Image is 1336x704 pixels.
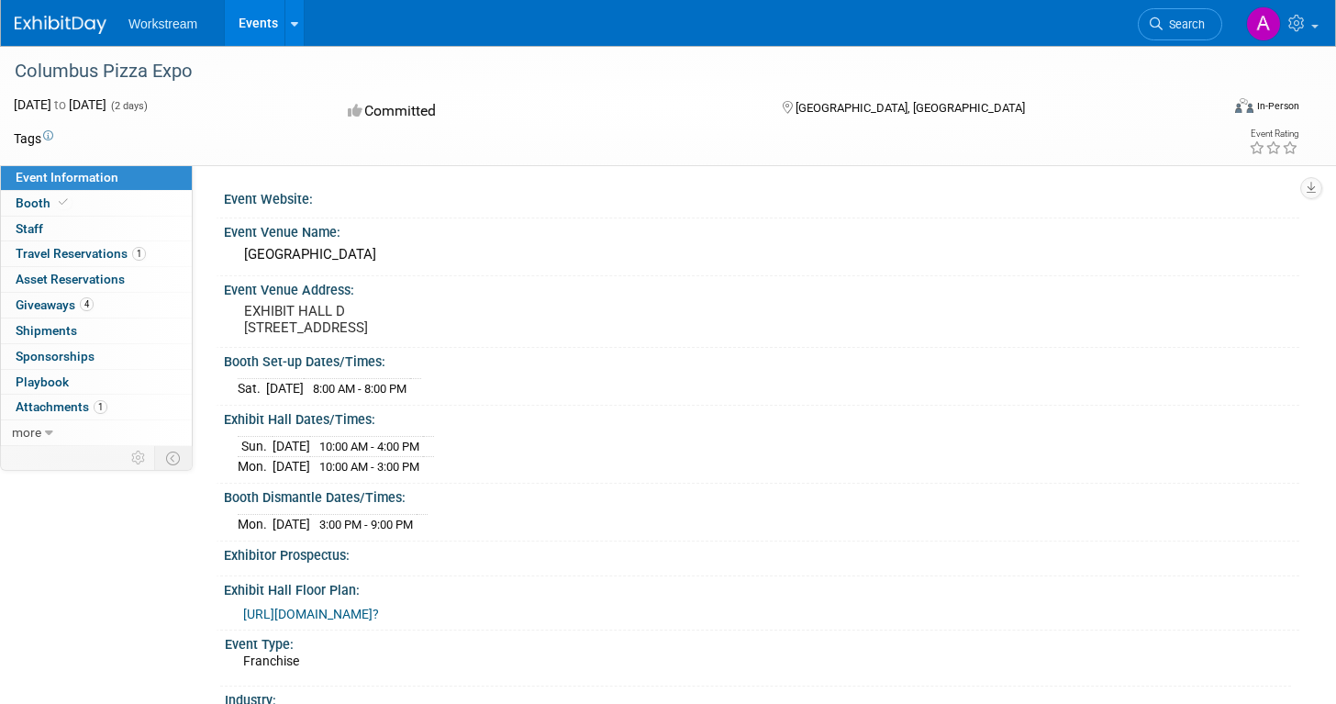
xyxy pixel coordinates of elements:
[224,576,1299,599] div: Exhibit Hall Floor Plan:
[14,97,106,112] span: [DATE] [DATE]
[1256,99,1299,113] div: In-Person
[12,425,41,440] span: more
[1,165,192,190] a: Event Information
[1,344,192,369] a: Sponsorships
[313,382,406,396] span: 8:00 AM - 8:00 PM
[244,303,651,336] pre: EXHIBIT HALL D [STREET_ADDRESS]
[132,247,146,261] span: 1
[16,170,118,184] span: Event Information
[51,97,69,112] span: to
[1,370,192,395] a: Playbook
[796,101,1025,115] span: [GEOGRAPHIC_DATA], [GEOGRAPHIC_DATA]
[238,379,266,398] td: Sat.
[238,515,273,534] td: Mon.
[1,191,192,216] a: Booth
[155,446,193,470] td: Toggle Event Tabs
[1,318,192,343] a: Shipments
[224,218,1299,241] div: Event Venue Name:
[273,437,310,457] td: [DATE]
[1108,95,1300,123] div: Event Format
[16,272,125,286] span: Asset Reservations
[1,241,192,266] a: Travel Reservations1
[238,240,1286,269] div: [GEOGRAPHIC_DATA]
[1,267,192,292] a: Asset Reservations
[16,374,69,389] span: Playbook
[16,221,43,236] span: Staff
[225,631,1291,654] div: Event Type:
[224,348,1299,371] div: Booth Set-up Dates/Times:
[109,100,148,112] span: (2 days)
[319,440,419,453] span: 10:00 AM - 4:00 PM
[1249,129,1298,139] div: Event Rating
[1235,98,1253,113] img: Format-Inperson.png
[224,276,1299,299] div: Event Venue Address:
[243,607,379,621] a: [URL][DOMAIN_NAME]?
[16,246,146,261] span: Travel Reservations
[128,17,197,31] span: Workstream
[224,406,1299,429] div: Exhibit Hall Dates/Times:
[224,185,1299,208] div: Event Website:
[16,297,94,312] span: Giveaways
[1,420,192,445] a: more
[1138,8,1222,40] a: Search
[59,197,68,207] i: Booth reservation complete
[123,446,155,470] td: Personalize Event Tab Strip
[238,456,273,475] td: Mon.
[94,400,107,414] span: 1
[224,542,1299,564] div: Exhibitor Prospectus:
[15,16,106,34] img: ExhibitDay
[1,217,192,241] a: Staff
[273,515,310,534] td: [DATE]
[342,95,752,128] div: Committed
[8,55,1190,88] div: Columbus Pizza Expo
[243,654,299,668] span: Franchise
[238,437,273,457] td: Sun.
[319,518,413,531] span: 3:00 PM - 9:00 PM
[16,323,77,338] span: Shipments
[16,196,72,210] span: Booth
[16,399,107,414] span: Attachments
[224,484,1299,507] div: Booth Dismantle Dates/Times:
[273,456,310,475] td: [DATE]
[319,460,419,474] span: 10:00 AM - 3:00 PM
[1246,6,1281,41] img: Annabelle Gu
[14,129,53,148] td: Tags
[16,349,95,363] span: Sponsorships
[1,395,192,419] a: Attachments1
[266,379,304,398] td: [DATE]
[1,293,192,318] a: Giveaways4
[1163,17,1205,31] span: Search
[80,297,94,311] span: 4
